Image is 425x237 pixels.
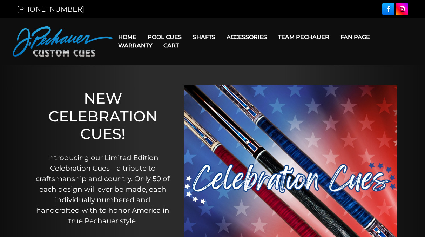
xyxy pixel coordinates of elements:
[13,26,113,57] img: Pechauer Custom Cues
[335,28,376,46] a: Fan Page
[187,28,221,46] a: Shafts
[158,37,184,54] a: Cart
[17,5,84,13] a: [PHONE_NUMBER]
[35,152,170,226] p: Introducing our Limited Edition Celebration Cues—a tribute to craftsmanship and country. Only 50 ...
[272,28,335,46] a: Team Pechauer
[113,37,158,54] a: Warranty
[142,28,187,46] a: Pool Cues
[221,28,272,46] a: Accessories
[113,28,142,46] a: Home
[35,90,170,143] h1: NEW CELEBRATION CUES!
